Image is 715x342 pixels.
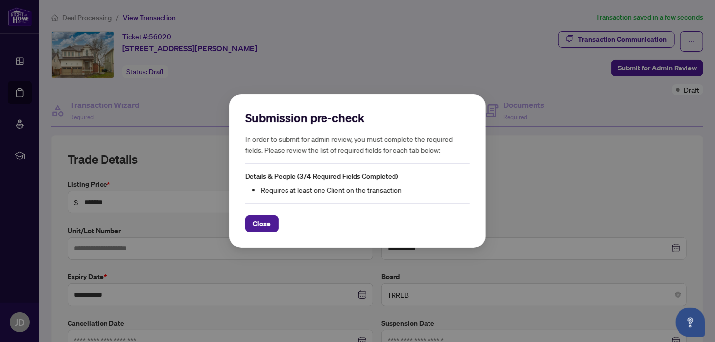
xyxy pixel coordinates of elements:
[245,215,279,232] button: Close
[261,184,470,195] li: Requires at least one Client on the transaction
[253,216,271,232] span: Close
[245,172,398,181] span: Details & People (3/4 Required Fields Completed)
[245,110,470,126] h2: Submission pre-check
[245,134,470,155] h5: In order to submit for admin review, you must complete the required fields. Please review the lis...
[676,308,705,337] button: Open asap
